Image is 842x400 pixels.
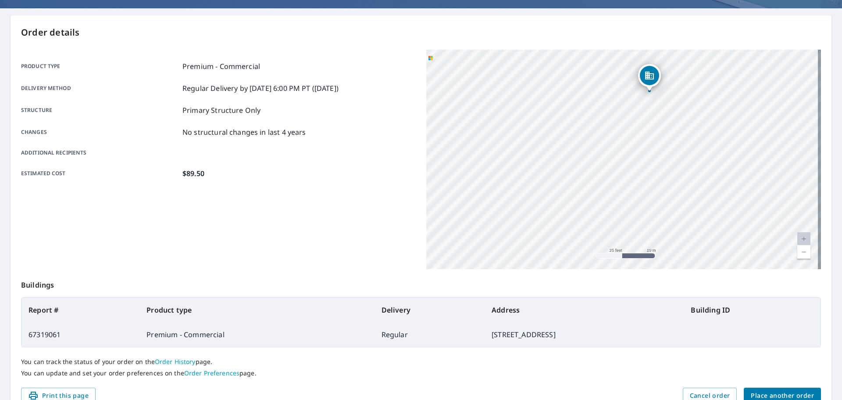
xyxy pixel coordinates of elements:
p: Structure [21,105,179,115]
th: Building ID [684,298,821,322]
p: No structural changes in last 4 years [182,127,306,137]
th: Report # [21,298,139,322]
p: Additional recipients [21,149,179,157]
p: Buildings [21,269,821,297]
div: Dropped pin, building 1, Commercial property, 8380 Seminole Blvd Seminole, FL 33772 [638,64,661,91]
p: Primary Structure Only [182,105,260,115]
p: $89.50 [182,168,204,179]
td: 67319061 [21,322,139,347]
a: Order History [155,357,196,366]
td: Regular [375,322,485,347]
p: Estimated cost [21,168,179,179]
p: You can track the status of your order on the page. [21,358,821,366]
th: Address [485,298,684,322]
a: Order Preferences [184,369,239,377]
td: [STREET_ADDRESS] [485,322,684,347]
p: You can update and set your order preferences on the page. [21,369,821,377]
th: Delivery [375,298,485,322]
p: Delivery method [21,83,179,94]
td: Premium - Commercial [139,322,374,347]
a: Current Level 20, Zoom In Disabled [797,232,810,245]
p: Regular Delivery by [DATE] 6:00 PM PT ([DATE]) [182,83,339,94]
p: Changes [21,127,179,137]
p: Product type [21,61,179,72]
p: Order details [21,26,821,39]
a: Current Level 20, Zoom Out [797,245,810,259]
th: Product type [139,298,374,322]
p: Premium - Commercial [182,61,260,72]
